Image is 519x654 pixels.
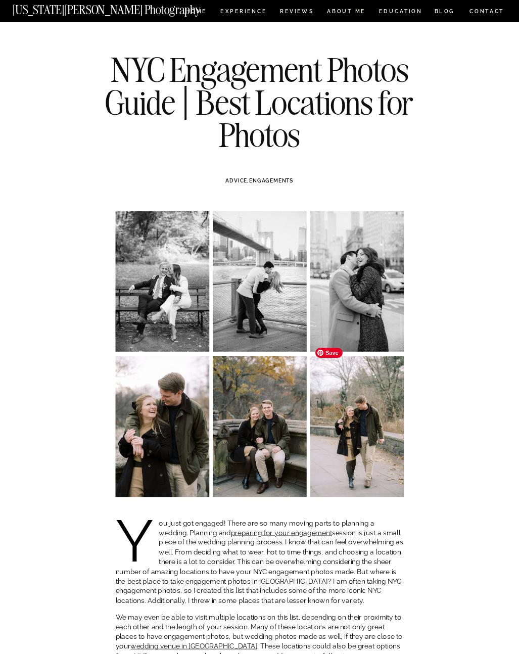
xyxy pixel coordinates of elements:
[130,642,257,650] a: wedding venue in [GEOGRAPHIC_DATA]
[220,9,266,16] a: Experience
[225,177,247,183] a: ADVICE
[231,529,332,537] a: preparing for your engagement
[434,9,455,16] a: BLOG
[184,9,209,16] a: HOME
[469,7,505,16] a: CONTACT
[133,177,385,184] h3: ,
[378,9,423,16] a: EDUCATION
[280,9,312,16] a: REVIEWS
[310,211,404,352] img: NYC Engagement Photos
[326,9,366,16] a: ABOUT ME
[103,54,416,152] h1: NYC Engagement Photos Guide | Best Locations for Photos
[116,519,404,605] p: You just got engaged! There are so many moving parts to planning a wedding. Planning and session ...
[13,5,230,12] a: [US_STATE][PERSON_NAME] Photography
[315,348,343,358] span: Save
[249,177,293,183] a: ENGAGEMENTS
[213,356,307,497] img: NYC Engagement photos in Central Park
[116,356,210,497] img: NYC Engagement photos in Central Park
[213,211,307,352] img: Brooklyn Bridge Proposal
[116,211,210,352] img: NYC Engagement Photos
